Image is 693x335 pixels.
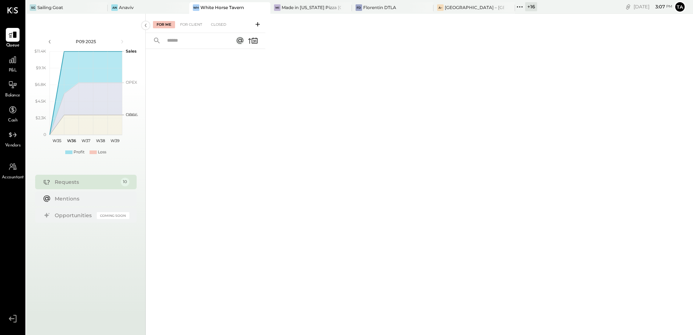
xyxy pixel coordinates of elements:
[200,4,244,11] div: White Horse Tavern
[177,21,206,28] div: For Client
[43,132,46,137] text: 0
[437,4,444,11] div: A–
[624,3,632,11] div: copy link
[55,212,93,219] div: Opportunities
[5,142,21,149] span: Vendors
[8,117,17,124] span: Cash
[98,149,106,155] div: Loss
[74,149,84,155] div: Profit
[525,2,537,11] div: + 16
[2,174,24,181] span: Accountant
[55,178,117,186] div: Requests
[153,21,175,28] div: For Me
[55,195,126,202] div: Mentions
[37,4,63,11] div: Sailing Goat
[126,80,137,85] text: OPEX
[35,82,46,87] text: $6.8K
[82,138,90,143] text: W37
[96,138,105,143] text: W38
[53,138,61,143] text: W35
[674,1,686,13] button: Ta
[34,49,46,54] text: $11.4K
[0,103,25,124] a: Cash
[126,112,138,117] text: Occu...
[35,99,46,104] text: $4.5K
[126,49,137,54] text: Sales
[356,4,362,11] div: FD
[0,160,25,181] a: Accountant
[282,4,341,11] div: Made in [US_STATE] Pizza [GEOGRAPHIC_DATA]
[0,53,25,74] a: P&L
[0,28,25,49] a: Queue
[363,4,396,11] div: Florentin DTLA
[207,21,230,28] div: Closed
[5,92,20,99] span: Balance
[30,4,36,11] div: SG
[111,4,118,11] div: An
[121,178,129,186] div: 10
[55,38,117,45] div: P09 2025
[36,65,46,70] text: $9.1K
[193,4,199,11] div: WH
[0,78,25,99] a: Balance
[274,4,281,11] div: Mi
[119,4,134,11] div: Anaviv
[67,138,76,143] text: W36
[36,115,46,120] text: $2.3K
[9,67,17,74] span: P&L
[0,128,25,149] a: Vendors
[445,4,504,11] div: [GEOGRAPHIC_DATA] – [GEOGRAPHIC_DATA]
[97,212,129,219] div: Coming Soon
[6,42,20,49] span: Queue
[634,3,672,10] div: [DATE]
[110,138,119,143] text: W39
